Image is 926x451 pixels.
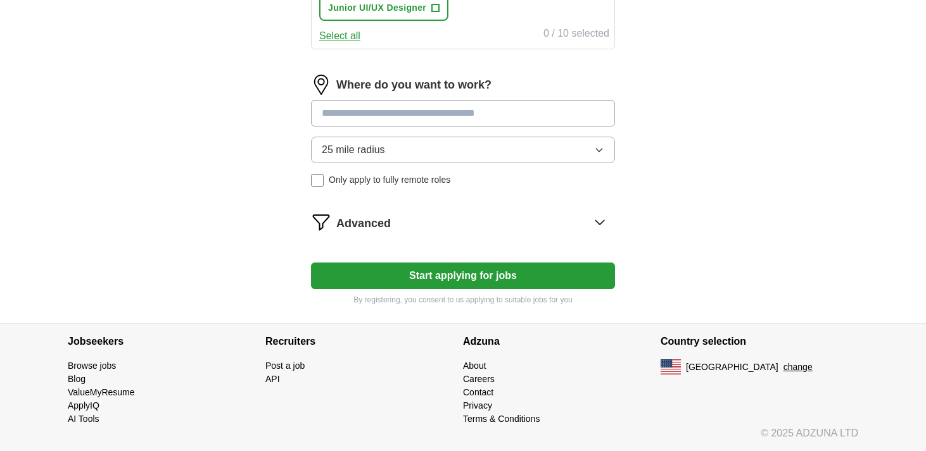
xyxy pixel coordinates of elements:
[328,1,426,15] span: Junior UI/UX Designer
[68,387,135,397] a: ValueMyResume
[463,414,540,424] a: Terms & Conditions
[463,374,495,384] a: Careers
[322,142,385,158] span: 25 mile radius
[783,361,813,374] button: change
[265,361,305,371] a: Post a job
[311,75,331,95] img: location.png
[463,387,493,397] a: Contact
[319,28,360,44] button: Select all
[661,324,858,359] h4: Country selection
[311,174,324,187] input: Only apply to fully remote roles
[68,361,116,371] a: Browse jobs
[686,361,778,374] span: [GEOGRAPHIC_DATA]
[311,212,331,232] img: filter
[265,374,280,384] a: API
[661,359,681,374] img: US flag
[463,400,492,411] a: Privacy
[543,26,609,44] div: 0 / 10 selected
[68,414,99,424] a: AI Tools
[311,263,615,289] button: Start applying for jobs
[329,173,450,187] span: Only apply to fully remote roles
[311,137,615,163] button: 25 mile radius
[58,426,868,451] div: © 2025 ADZUNA LTD
[336,77,492,94] label: Where do you want to work?
[311,294,615,306] p: By registering, you consent to us applying to suitable jobs for you
[463,361,486,371] a: About
[68,400,99,411] a: ApplyIQ
[336,215,391,232] span: Advanced
[68,374,86,384] a: Blog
